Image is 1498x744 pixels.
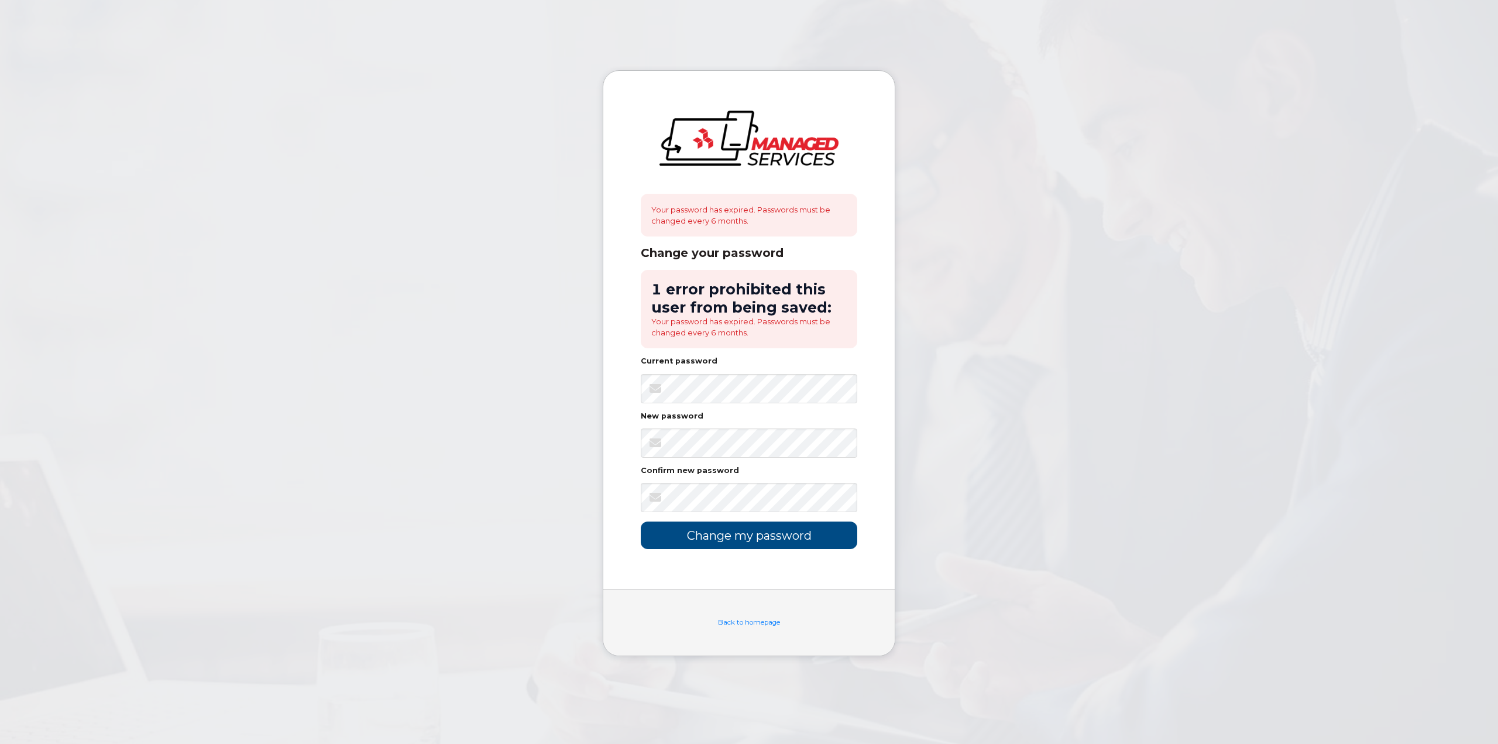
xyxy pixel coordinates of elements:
a: Back to homepage [718,618,780,626]
div: Your password has expired. Passwords must be changed every 6 months. [641,194,857,236]
div: Change your password [641,246,857,260]
li: Your password has expired. Passwords must be changed every 6 months. [651,316,847,338]
label: Current password [641,358,717,365]
img: logo-large.png [659,111,839,166]
input: Change my password [641,522,857,549]
h2: 1 error prohibited this user from being saved: [651,280,847,316]
label: Confirm new password [641,467,739,475]
label: New password [641,413,703,420]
